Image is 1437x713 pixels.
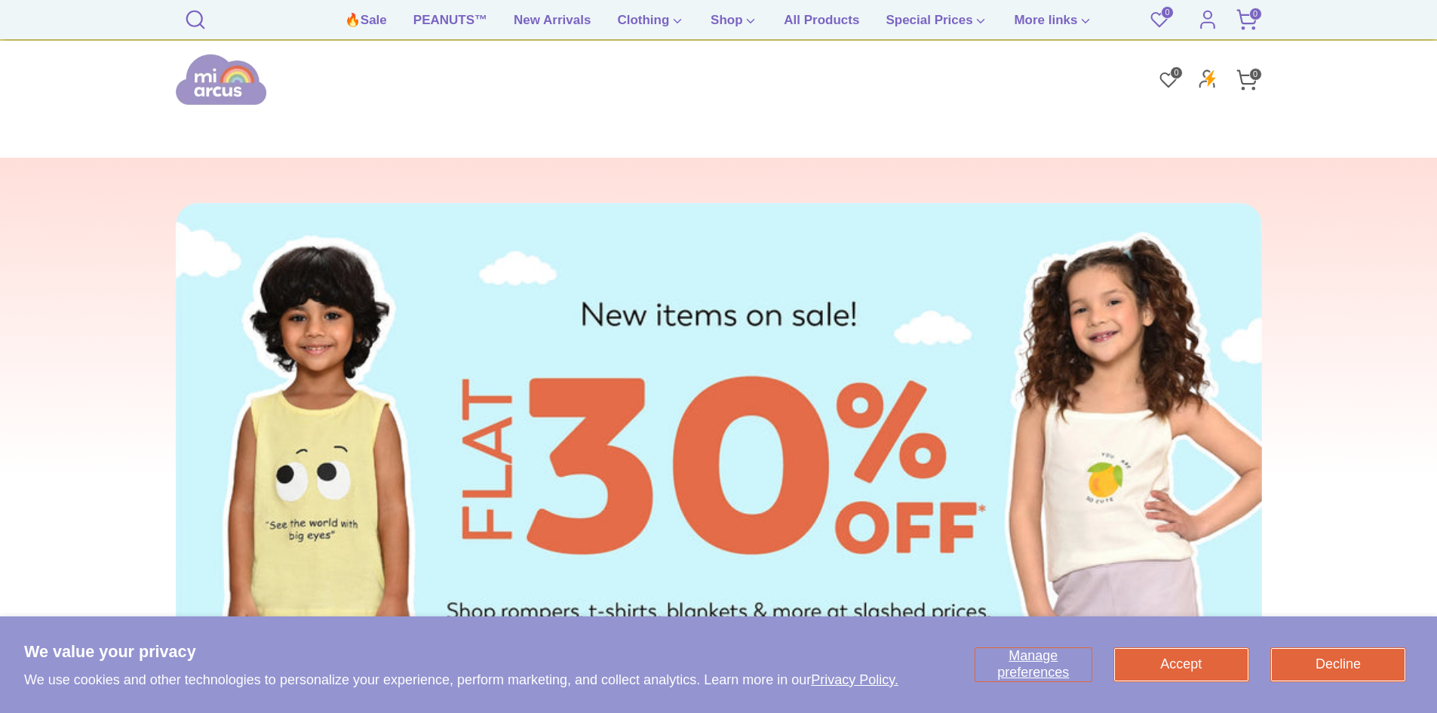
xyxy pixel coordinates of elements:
[1271,648,1405,681] button: Decline
[1232,5,1262,35] a: 0
[699,11,769,39] a: Shop
[606,11,695,39] a: Clothing
[502,11,602,39] a: New Arrivals
[874,11,999,39] a: Special Prices
[1193,5,1223,35] a: Account
[975,648,1092,681] button: Manage preferences
[24,641,898,663] h2: We value your privacy
[1249,68,1262,81] span: 0
[772,11,870,39] a: All Products
[333,11,398,39] a: 🔥Sale
[997,648,1069,680] span: Manage preferences
[176,52,266,107] img: miarcus-logo
[24,672,898,689] p: We use cookies and other technologies to personalize your experience, perform marketing, and coll...
[1170,66,1183,79] span: 0
[1161,6,1174,19] span: 0
[1114,648,1248,681] button: Accept
[1232,65,1262,95] a: 0
[180,8,210,23] a: Search
[811,672,898,687] a: Privacy Policy.
[402,11,499,39] a: PEANUTS™
[1249,8,1262,20] span: 0
[1003,11,1104,39] a: More links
